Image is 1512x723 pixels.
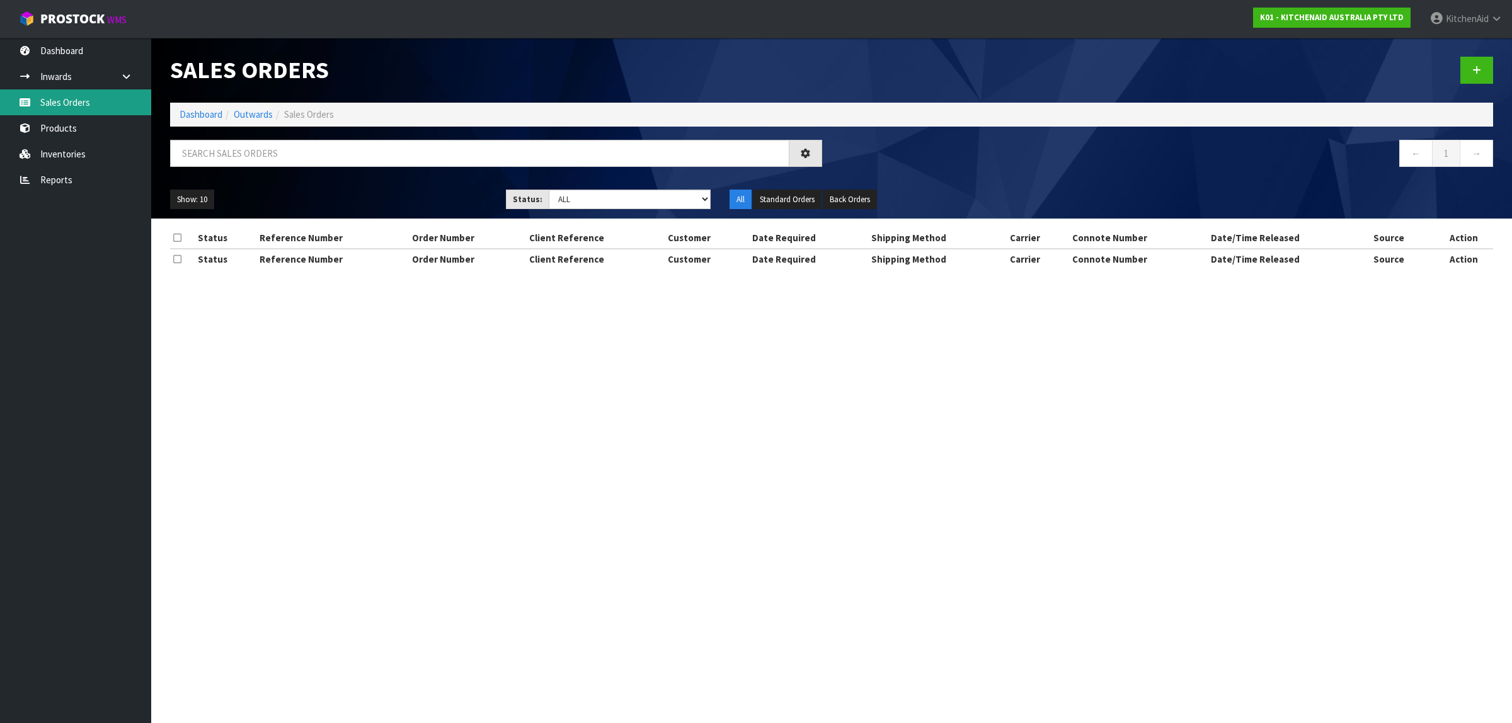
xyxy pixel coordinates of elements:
img: cube-alt.png [19,11,35,26]
a: → [1460,140,1493,167]
nav: Page navigation [841,140,1493,171]
input: Search sales orders [170,140,789,167]
a: Outwards [234,108,273,120]
th: Date/Time Released [1208,249,1370,269]
button: All [730,190,752,210]
th: Customer [665,249,748,269]
th: Action [1434,249,1493,269]
th: Connote Number [1069,249,1208,269]
span: ProStock [40,11,105,27]
span: Sales Orders [284,108,334,120]
a: ← [1399,140,1433,167]
th: Client Reference [526,228,665,248]
th: Reference Number [256,228,409,248]
th: Shipping Method [868,228,1007,248]
th: Reference Number [256,249,409,269]
span: KitchenAid [1446,13,1489,25]
button: Standard Orders [753,190,822,210]
th: Carrier [1007,228,1069,248]
th: Order Number [409,228,526,248]
th: Action [1434,228,1493,248]
button: Back Orders [823,190,877,210]
small: WMS [107,14,127,26]
th: Source [1370,249,1434,269]
strong: K01 - KITCHENAID AUSTRALIA PTY LTD [1260,12,1404,23]
th: Date Required [749,249,869,269]
th: Shipping Method [868,249,1007,269]
strong: Status: [513,194,542,205]
th: Connote Number [1069,228,1208,248]
th: Date/Time Released [1208,228,1370,248]
th: Client Reference [526,249,665,269]
th: Order Number [409,249,526,269]
a: 1 [1432,140,1460,167]
h1: Sales Orders [170,57,822,83]
th: Date Required [749,228,869,248]
th: Source [1370,228,1434,248]
th: Carrier [1007,249,1069,269]
button: Show: 10 [170,190,214,210]
th: Customer [665,228,748,248]
th: Status [195,228,256,248]
th: Status [195,249,256,269]
a: Dashboard [180,108,222,120]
